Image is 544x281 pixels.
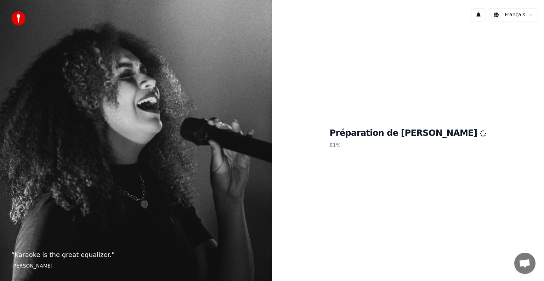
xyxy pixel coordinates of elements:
[330,139,487,152] p: 81 %
[514,253,535,274] a: Ouvrir le chat
[330,128,487,139] h1: Préparation de [PERSON_NAME]
[11,263,261,270] footer: [PERSON_NAME]
[11,250,261,260] p: “ Karaoke is the great equalizer. ”
[11,11,25,25] img: youka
